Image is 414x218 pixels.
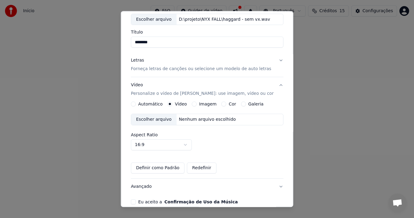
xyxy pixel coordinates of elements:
div: VídeoPersonalize o vídeo de [PERSON_NAME]: use imagem, vídeo ou cor [131,102,283,179]
button: Avançado [131,179,283,195]
div: Letras [131,58,144,64]
p: Personalize o vídeo de [PERSON_NAME]: use imagem, vídeo ou cor [131,91,274,97]
label: Título [131,30,283,34]
label: Cor [229,102,236,106]
button: VídeoPersonalize o vídeo de [PERSON_NAME]: use imagem, vídeo ou cor [131,77,283,102]
div: Escolher arquivo [131,114,177,125]
div: D:\projeto\NYX FALL\haggard - sem vx.wav [176,16,272,23]
label: Imagem [199,102,216,106]
p: Forneça letras de canções ou selecione um modelo de auto letras [131,66,271,72]
div: Escolher arquivo [131,14,177,25]
button: Definir como Padrão [131,163,184,174]
label: Galeria [248,102,263,106]
label: Eu aceito a [138,200,238,204]
button: Redefinir [187,163,216,174]
div: Vídeo [131,82,274,97]
div: Nenhum arquivo escolhido [176,117,238,123]
label: Automático [138,102,163,106]
button: LetrasForneça letras de canções ou selecione um modelo de auto letras [131,53,283,77]
label: Aspect Ratio [131,133,283,137]
label: Vídeo [175,102,187,106]
button: Eu aceito a [164,200,238,204]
